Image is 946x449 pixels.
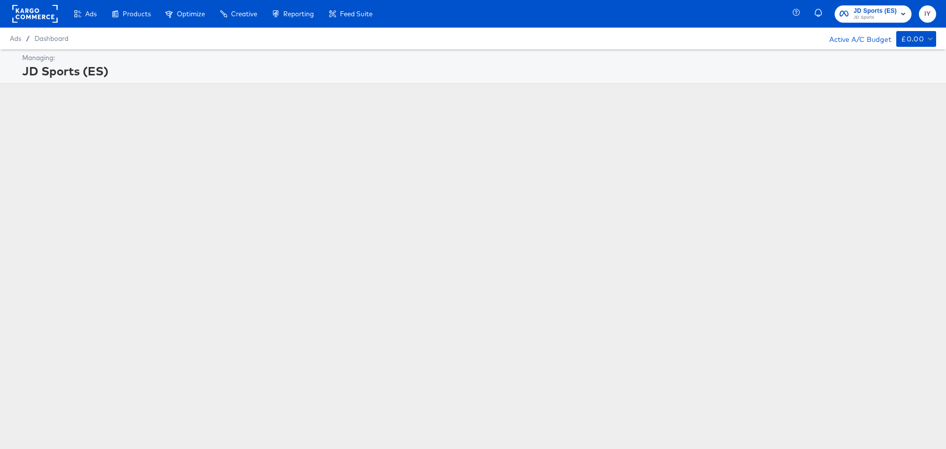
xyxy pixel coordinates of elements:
span: JD Sports (ES) [853,6,897,16]
span: Reporting [283,10,314,18]
span: Creative [231,10,257,18]
span: Optimize [177,10,205,18]
span: Feed Suite [340,10,372,18]
span: IY [923,8,932,20]
span: Products [123,10,151,18]
button: JD Sports (ES)JD Sports [835,5,912,23]
div: £0.00 [901,33,924,45]
span: Ads [85,10,97,18]
button: £0.00 [896,31,936,47]
span: / [21,35,34,42]
span: JD Sports [853,14,897,22]
a: Dashboard [34,35,68,42]
span: Ads [10,35,21,42]
div: Active A/C Budget [819,31,891,46]
button: IY [919,5,936,23]
div: Managing: [22,53,934,63]
div: JD Sports (ES) [22,63,934,79]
